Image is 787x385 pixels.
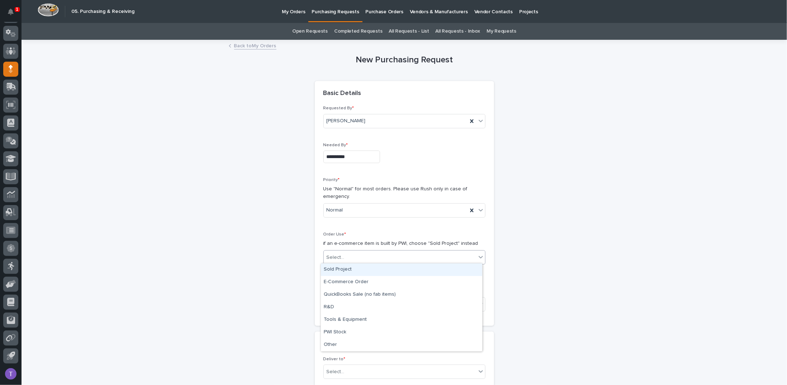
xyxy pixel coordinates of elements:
[334,23,382,40] a: Completed Requests
[323,357,346,361] span: Deliver to
[3,4,18,19] button: Notifications
[327,254,345,261] div: Select...
[323,240,485,247] p: if an e-commerce item is built by PWI, choose "Sold Project" instead
[323,232,346,237] span: Order Use
[321,314,482,326] div: Tools & Equipment
[234,41,276,49] a: Back toMy Orders
[321,263,482,276] div: Sold Project
[327,117,366,125] span: [PERSON_NAME]
[321,301,482,314] div: R&D
[321,326,482,339] div: PWI Stock
[3,366,18,381] button: users-avatar
[323,185,485,200] p: Use "Normal" for most orders. Please use Rush only in case of emergency.
[315,55,494,65] h1: New Purchasing Request
[327,206,343,214] span: Normal
[323,178,340,182] span: Priority
[323,90,361,98] h2: Basic Details
[436,23,480,40] a: All Requests - Inbox
[389,23,429,40] a: All Requests - List
[71,9,134,15] h2: 05. Purchasing & Receiving
[38,3,59,16] img: Workspace Logo
[487,23,516,40] a: My Requests
[9,9,18,20] div: Notifications1
[323,143,348,147] span: Needed By
[323,106,354,110] span: Requested By
[16,7,18,12] p: 1
[292,23,328,40] a: Open Requests
[321,276,482,289] div: E-Commerce Order
[327,368,345,376] div: Select...
[321,289,482,301] div: QuickBooks Sale (no fab items)
[321,339,482,351] div: Other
